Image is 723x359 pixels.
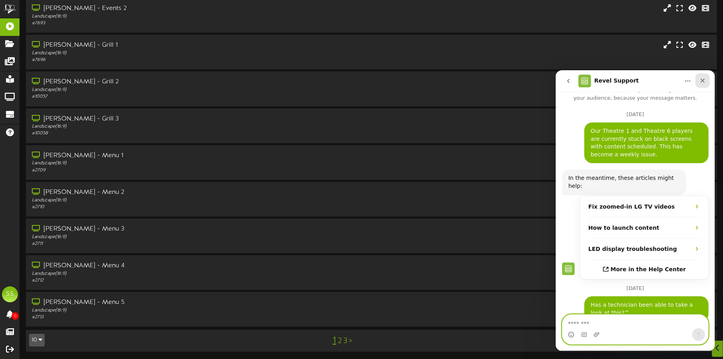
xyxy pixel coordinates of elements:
[12,312,19,320] span: 0
[32,160,308,167] div: Landscape ( 16:9 )
[32,277,308,284] div: # 2712
[333,335,336,346] a: 1
[32,307,308,314] div: Landscape ( 16:9 )
[32,151,308,160] div: [PERSON_NAME] - Menu 1
[349,337,352,345] a: >
[32,270,308,277] div: Landscape ( 16:9 )
[32,13,308,20] div: Landscape ( 16:9 )
[32,234,308,241] div: Landscape ( 16:9 )
[32,77,308,87] div: [PERSON_NAME] - Grill 2
[32,204,308,211] div: # 2710
[32,167,308,174] div: # 2709
[29,334,45,347] button: 10
[2,286,18,302] div: SS
[32,87,308,93] div: Landscape ( 16:9 )
[32,20,308,27] div: # 7693
[32,298,308,307] div: [PERSON_NAME] - Menu 5
[32,261,308,270] div: [PERSON_NAME] - Menu 4
[32,197,308,204] div: Landscape ( 16:9 )
[32,123,308,130] div: Landscape ( 16:9 )
[32,114,308,124] div: [PERSON_NAME] - Grill 3
[32,225,308,234] div: [PERSON_NAME] - Menu 3
[338,337,342,345] a: 2
[32,130,308,137] div: # 10058
[343,337,347,345] a: 3
[32,241,308,247] div: # 2711
[32,93,308,100] div: # 10057
[556,70,715,351] iframe: Intercom live chat
[32,314,308,321] div: # 2713
[32,41,308,50] div: [PERSON_NAME] - Grill 1
[32,50,308,57] div: Landscape ( 16:9 )
[32,188,308,197] div: [PERSON_NAME] - Menu 2
[32,4,308,13] div: [PERSON_NAME] - Events 2
[32,57,308,63] div: # 7696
